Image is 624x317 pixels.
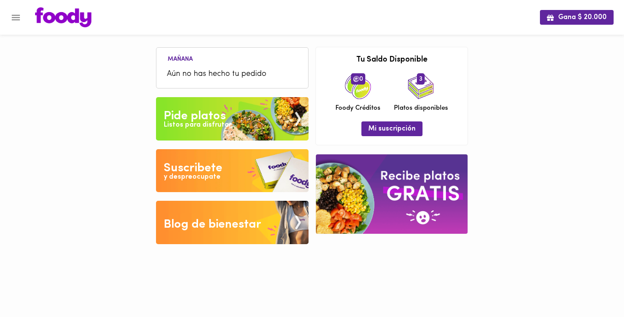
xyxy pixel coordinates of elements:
[316,154,468,234] img: referral-banner.png
[164,216,261,233] div: Blog de bienestar
[156,149,309,193] img: Disfruta bajar de peso
[394,104,448,113] span: Platos disponibles
[574,267,615,308] iframe: Messagebird Livechat Widget
[164,108,226,125] div: Pide platos
[417,73,425,85] span: 3
[164,172,221,182] div: y despreocupate
[540,10,614,24] button: Gana $ 20.000
[351,73,365,85] span: 0
[164,160,222,177] div: Suscribete
[156,97,309,141] img: Pide un Platos
[547,13,607,22] span: Gana $ 20.000
[167,69,298,80] span: Aún no has hecho tu pedido
[368,125,416,133] span: Mi suscripción
[35,7,91,27] img: logo.png
[156,201,309,244] img: Blog de bienestar
[353,76,359,82] img: foody-creditos.png
[164,120,231,130] div: Listos para disfrutar
[161,54,200,62] li: Mañana
[361,121,422,136] button: Mi suscripción
[322,56,461,65] h3: Tu Saldo Disponible
[335,104,380,113] span: Foody Créditos
[408,73,434,99] img: icon_dishes.png
[345,73,371,99] img: credits-package.png
[5,7,26,28] button: Menu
